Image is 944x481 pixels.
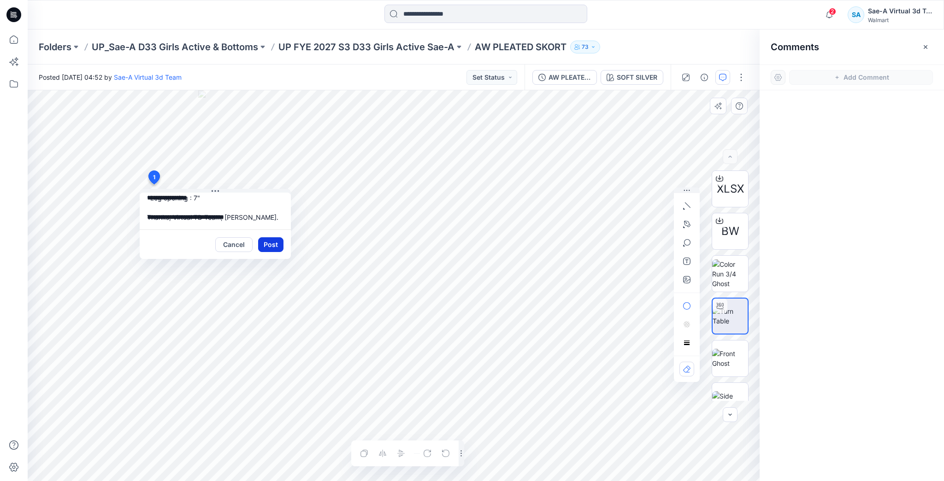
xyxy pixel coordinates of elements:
button: AW PLEATED SKORT_SOFT SILVER [532,70,597,85]
img: Turn Table [713,306,748,326]
button: Post [258,237,283,252]
a: Folders [39,41,71,53]
p: AW PLEATED SKORT [475,41,566,53]
span: Posted [DATE] 04:52 by [39,72,182,82]
button: Add Comment [789,70,933,85]
a: UP FYE 2027 S3 D33 Girls Active Sae-A [278,41,454,53]
button: 73 [570,41,600,53]
div: SOFT SILVER [617,72,657,82]
span: 2 [829,8,836,15]
h2: Comments [771,41,819,53]
button: SOFT SILVER [601,70,663,85]
p: 73 [582,42,589,52]
button: Details [697,70,712,85]
div: Sae-A Virtual 3d Team [868,6,932,17]
span: BW [721,223,739,240]
button: Cancel [215,237,253,252]
img: Front Ghost [712,349,748,368]
div: Walmart [868,17,932,23]
a: Sae-A Virtual 3d Team [114,73,182,81]
div: AW PLEATED SKORT_SOFT SILVER [549,72,591,82]
img: Side Ghost [712,391,748,411]
div: SA [848,6,864,23]
img: Color Run 3/4 Ghost [712,259,748,288]
span: XLSX [717,181,744,197]
span: 1 [153,173,155,182]
a: UP_Sae-A D33 Girls Active & Bottoms [92,41,258,53]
